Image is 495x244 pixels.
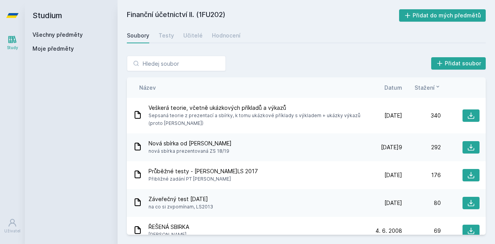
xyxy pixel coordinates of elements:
button: Datum [384,84,402,92]
input: Hledej soubor [127,56,226,71]
button: Název [139,84,156,92]
div: Uživatel [4,228,20,234]
span: Záveřečný test [DATE] [148,195,213,203]
button: Stažení [415,84,441,92]
span: nová sbírka prezentovaná ZS 18/19 [148,147,232,155]
span: 4. 6. 2008 [376,227,402,235]
div: 176 [402,171,441,179]
a: Učitelé [183,28,203,43]
div: 69 [402,227,441,235]
span: [DATE]9 [381,143,402,151]
div: Hodnocení [212,32,241,39]
button: Přidat do mých předmětů [399,9,486,22]
a: Všechny předměty [32,31,83,38]
span: na co si zvpomínam, LS2013 [148,203,213,211]
div: 80 [402,199,441,207]
span: Veškerá teorie, včetně ukázkových příkladů a výkazů [148,104,360,112]
span: [DATE] [384,199,402,207]
div: 340 [402,112,441,119]
span: [DATE] [384,112,402,119]
h2: Finanční účetnictví II. (1FU202) [127,9,399,22]
span: Přibližné zadání PT [PERSON_NAME] [148,175,258,183]
button: Přidat soubor [431,57,486,70]
a: Testy [159,28,174,43]
div: Učitelé [183,32,203,39]
span: Průběžné testy - [PERSON_NAME]LS 2017 [148,167,258,175]
a: Hodnocení [212,28,241,43]
span: [DATE] [384,171,402,179]
a: Study [2,31,23,55]
div: Testy [159,32,174,39]
div: Study [7,45,18,51]
span: [PERSON_NAME] [148,231,189,239]
span: Sepsaná teorie z prezentací a sbírky, k tomu ukázkové příklady s výkladem + ukázky výkazů (proto ... [148,112,360,127]
span: Nová sbírka od [PERSON_NAME] [148,140,232,147]
div: 292 [402,143,441,151]
div: Soubory [127,32,149,39]
span: ŘEŠENÁ SBIRKA [148,223,189,231]
a: Soubory [127,28,149,43]
span: Stažení [415,84,435,92]
a: Uživatel [2,214,23,238]
span: Moje předměty [32,45,74,53]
